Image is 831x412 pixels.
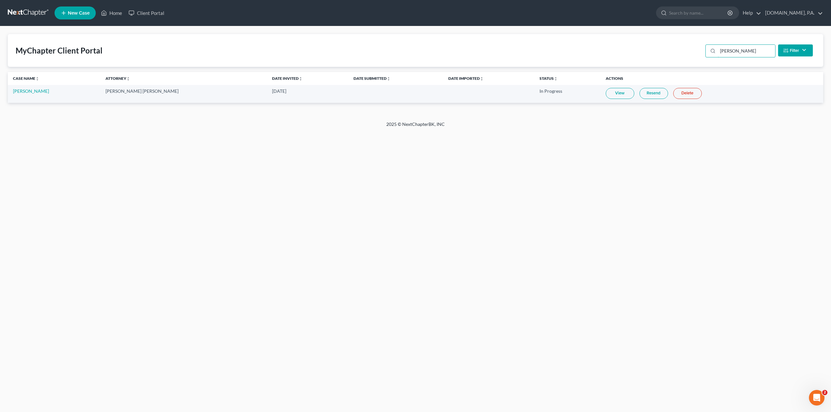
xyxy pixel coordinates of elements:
[448,76,484,81] a: Date Importedunfold_more
[809,390,825,406] iframe: Intercom live chat
[105,76,130,81] a: Attorneyunfold_more
[387,77,391,81] i: unfold_more
[778,44,813,56] button: Filter
[822,390,827,395] span: 2
[718,45,775,57] input: Search...
[98,7,125,19] a: Home
[13,88,49,94] a: [PERSON_NAME]
[673,88,702,99] a: Delete
[16,45,103,56] div: MyChapter Client Portal
[601,72,823,85] th: Actions
[125,7,167,19] a: Client Portal
[762,7,823,19] a: [DOMAIN_NAME], P.A.
[272,76,303,81] a: Date Invitedunfold_more
[353,76,391,81] a: Date Submittedunfold_more
[272,88,286,94] span: [DATE]
[299,77,303,81] i: unfold_more
[669,7,728,19] input: Search by name...
[739,7,761,19] a: Help
[100,85,267,103] td: [PERSON_NAME] [PERSON_NAME]
[126,77,130,81] i: unfold_more
[230,121,601,133] div: 2025 © NextChapterBK, INC
[13,76,39,81] a: Case Nameunfold_more
[534,85,601,103] td: In Progress
[35,77,39,81] i: unfold_more
[554,77,558,81] i: unfold_more
[540,76,558,81] a: Statusunfold_more
[68,11,90,16] span: New Case
[639,88,668,99] a: Resend
[480,77,484,81] i: unfold_more
[606,88,634,99] a: View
